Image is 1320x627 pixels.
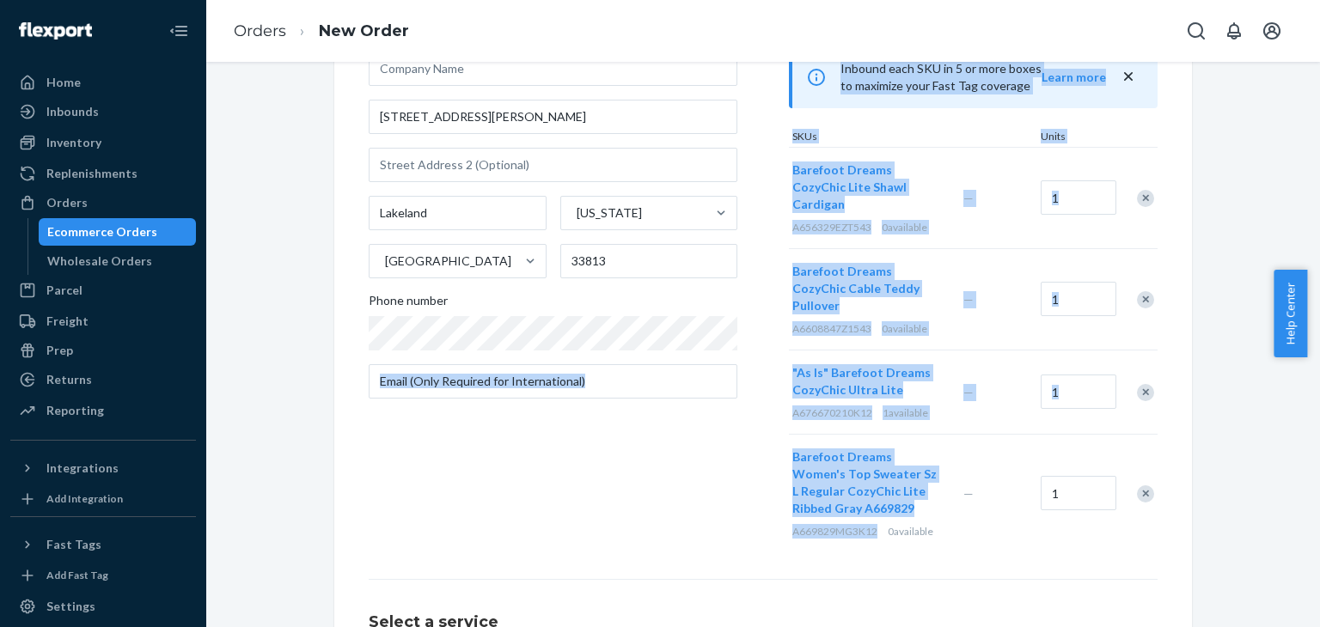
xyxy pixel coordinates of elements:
[220,6,423,57] ol: breadcrumbs
[369,292,448,316] span: Phone number
[789,46,1158,108] div: Inbound each SKU in 5 or more boxes to maximize your Fast Tag coverage
[1041,180,1116,215] input: Quantity
[963,385,974,399] span: —
[792,449,937,515] span: Barefoot Dreams Women's Top Sweater Sz L Regular CozyChic Lite Ribbed Gray A669829
[1179,14,1213,48] button: Open Search Box
[46,313,89,330] div: Freight
[46,460,119,477] div: Integrations
[963,292,974,307] span: —
[883,406,928,419] span: 1 available
[46,103,99,120] div: Inbounds
[46,194,88,211] div: Orders
[46,74,81,91] div: Home
[575,204,577,222] input: [US_STATE]
[369,100,737,134] input: Street Address
[792,448,943,517] button: Barefoot Dreams Women's Top Sweater Sz L Regular CozyChic Lite Ribbed Gray A669829
[162,14,196,48] button: Close Navigation
[1041,282,1116,316] input: Quantity
[792,221,871,234] span: A656329EZT543
[792,162,907,211] span: Barefoot Dreams CozyChic Lite Shawl Cardigan
[10,160,196,187] a: Replenishments
[560,244,738,278] input: ZIP Code
[1041,374,1116,409] input: Quantity
[888,525,933,538] span: 0 available
[46,491,123,506] div: Add Integration
[47,223,157,240] div: Ecommerce Orders
[369,148,737,182] input: Street Address 2 (Optional)
[792,263,943,314] button: Barefoot Dreams CozyChic Cable Teddy Pullover
[39,218,197,246] a: Ecommerce Orders
[46,371,92,388] div: Returns
[1137,291,1154,308] div: Remove Item
[10,366,196,393] a: Returns
[789,129,1037,147] div: SKUs
[19,22,92,40] img: Flexport logo
[46,134,101,151] div: Inventory
[10,189,196,216] a: Orders
[46,402,104,419] div: Reporting
[1137,485,1154,502] div: Remove Item
[47,253,152,270] div: Wholesale Orders
[46,282,82,299] div: Parcel
[1041,476,1116,510] input: Quantity
[963,191,974,205] span: —
[792,364,943,399] button: "As Is" Barefoot Dreams CozyChic Ultra Lite
[46,598,95,615] div: Settings
[1120,68,1137,86] button: close
[46,165,137,182] div: Replenishments
[369,196,547,230] input: City
[963,486,974,501] span: —
[369,364,737,399] input: Email (Only Required for International)
[1137,190,1154,207] div: Remove Item
[46,568,108,582] div: Add Fast Tag
[577,204,642,222] div: [US_STATE]
[319,21,409,40] a: New Order
[10,454,196,482] button: Integrations
[792,365,931,397] span: "As Is" Barefoot Dreams CozyChic Ultra Lite
[385,253,511,270] div: [GEOGRAPHIC_DATA]
[383,253,385,270] input: [GEOGRAPHIC_DATA]
[1217,14,1251,48] button: Open notifications
[10,98,196,125] a: Inbounds
[792,525,877,538] span: A669829MG3K12
[1042,69,1106,86] button: Learn more
[792,161,943,213] button: Barefoot Dreams CozyChic Lite Shawl Cardigan
[1274,270,1307,357] button: Help Center
[10,397,196,424] a: Reporting
[882,221,927,234] span: 0 available
[46,536,101,553] div: Fast Tags
[1137,384,1154,401] div: Remove Item
[792,406,872,419] span: A676670210K12
[792,322,871,335] span: A6608847Z1543
[10,69,196,96] a: Home
[46,342,73,359] div: Prep
[10,593,196,620] a: Settings
[10,489,196,509] a: Add Integration
[1037,129,1115,147] div: Units
[10,531,196,558] button: Fast Tags
[39,247,197,275] a: Wholesale Orders
[882,322,927,335] span: 0 available
[369,52,737,86] input: Company Name
[10,337,196,364] a: Prep
[234,21,286,40] a: Orders
[10,307,196,335] a: Freight
[10,129,196,156] a: Inventory
[792,264,920,313] span: Barefoot Dreams CozyChic Cable Teddy Pullover
[10,565,196,586] a: Add Fast Tag
[1255,14,1289,48] button: Open account menu
[10,277,196,304] a: Parcel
